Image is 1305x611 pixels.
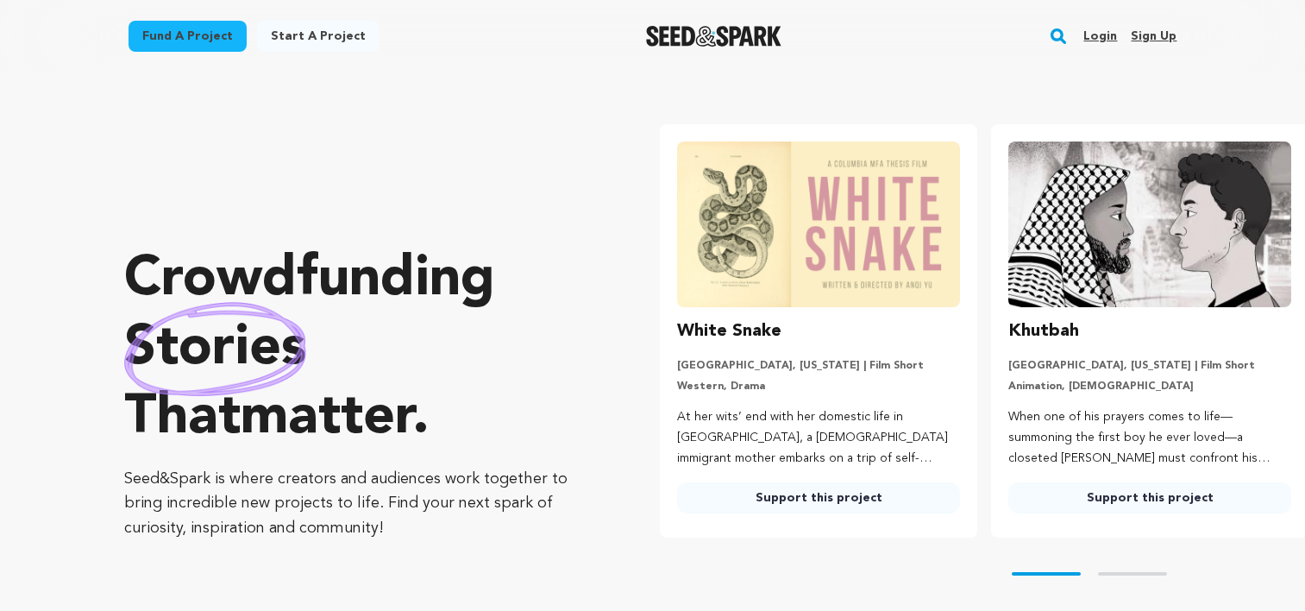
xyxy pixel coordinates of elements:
p: Animation, [DEMOGRAPHIC_DATA] [1008,380,1291,394]
img: Seed&Spark Logo Dark Mode [646,26,781,47]
a: Support this project [1008,482,1291,513]
span: matter [241,391,412,446]
p: [GEOGRAPHIC_DATA], [US_STATE] | Film Short [677,359,960,373]
a: Support this project [677,482,960,513]
p: [GEOGRAPHIC_DATA], [US_STATE] | Film Short [1008,359,1291,373]
p: Western, Drama [677,380,960,394]
img: Khutbah image [1008,142,1291,307]
h3: Khutbah [1008,318,1079,345]
p: When one of his prayers comes to life—summoning the first boy he ever loved—a closeted [PERSON_NA... [1008,407,1291,469]
img: hand sketched image [124,302,306,396]
a: Login [1083,22,1117,50]
p: At her wits’ end with her domestic life in [GEOGRAPHIC_DATA], a [DEMOGRAPHIC_DATA] immigrant moth... [677,407,960,469]
h3: White Snake [677,318,781,345]
p: Crowdfunding that . [124,246,591,453]
a: Start a project [257,21,380,52]
img: White Snake image [677,142,960,307]
a: Fund a project [129,21,247,52]
a: Seed&Spark Homepage [646,26,781,47]
a: Sign up [1131,22,1176,50]
p: Seed&Spark is where creators and audiences work together to bring incredible new projects to life... [124,467,591,541]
